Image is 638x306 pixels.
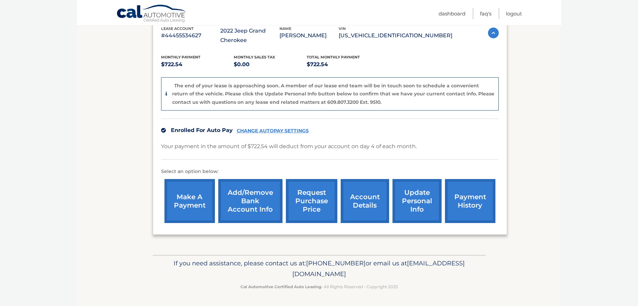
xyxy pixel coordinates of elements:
span: Total Monthly Payment [307,55,360,59]
p: Select an option below: [161,168,499,176]
a: make a payment [164,179,215,223]
img: accordion-active.svg [488,28,499,38]
a: Logout [506,8,522,19]
a: request purchase price [286,179,337,223]
span: [PHONE_NUMBER] [306,259,366,267]
span: Enrolled For Auto Pay [171,127,233,133]
span: Monthly sales Tax [234,55,275,59]
p: $722.54 [161,60,234,69]
p: $722.54 [307,60,380,69]
a: update personal info [392,179,442,223]
p: If you need assistance, please contact us at: or email us at [157,258,481,279]
strong: Cal Automotive Certified Auto Leasing [240,284,321,289]
p: Your payment in the amount of $722.54 will deduct from your account on day 4 of each month. [161,142,417,151]
p: - All Rights Reserved - Copyright 2025 [157,283,481,290]
p: [PERSON_NAME] [279,31,339,40]
span: vin [339,26,346,31]
a: FAQ's [480,8,491,19]
a: Cal Automotive [116,4,187,24]
a: payment history [445,179,495,223]
img: check.svg [161,128,166,133]
span: Monthly Payment [161,55,200,59]
a: account details [341,179,389,223]
p: The end of your lease is approaching soon. A member of our lease end team will be in touch soon t... [172,83,494,105]
p: $0.00 [234,60,307,69]
span: name [279,26,291,31]
p: #44455534627 [161,31,220,40]
a: CHANGE AUTOPAY SETTINGS [237,128,309,134]
p: 2022 Jeep Grand Cherokee [220,26,279,45]
span: [EMAIL_ADDRESS][DOMAIN_NAME] [292,259,465,278]
p: [US_VEHICLE_IDENTIFICATION_NUMBER] [339,31,452,40]
a: Dashboard [439,8,465,19]
a: Add/Remove bank account info [218,179,283,223]
span: lease account [161,26,194,31]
